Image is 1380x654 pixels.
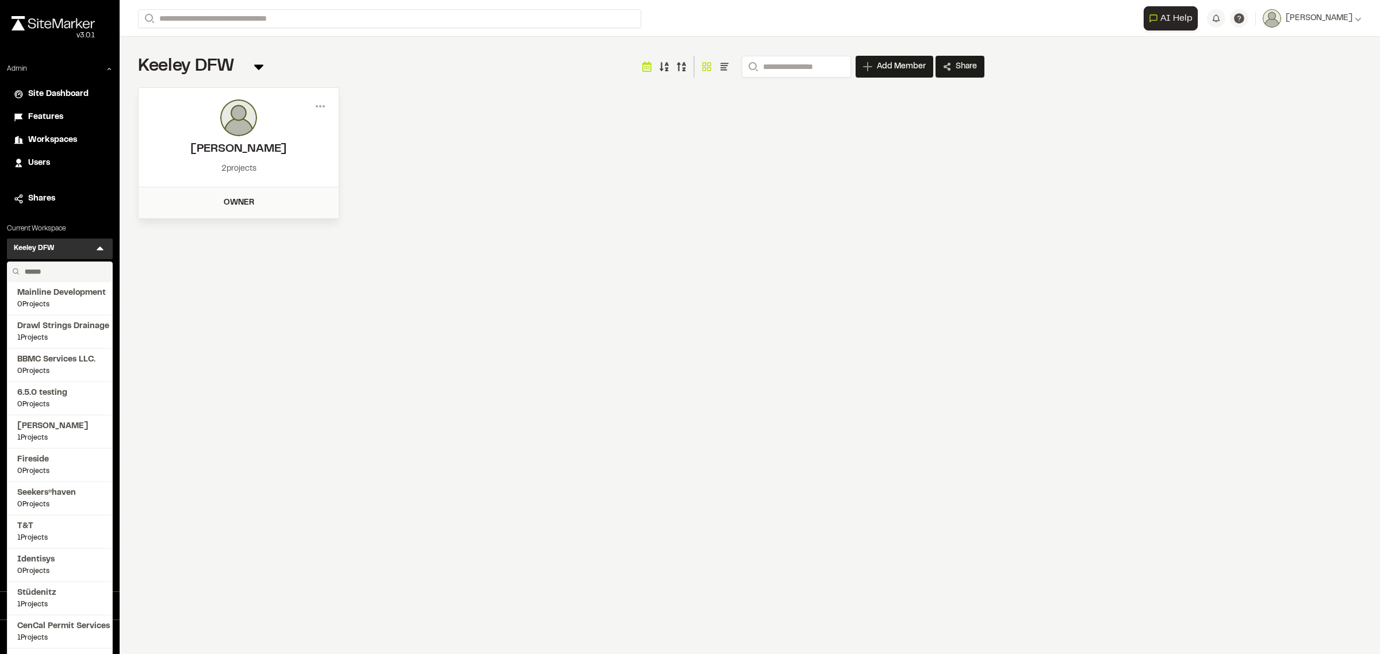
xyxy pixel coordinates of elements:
[28,111,63,124] span: Features
[28,157,50,170] span: Users
[17,387,102,410] a: 6.5.0 testing0Projects
[11,30,95,41] div: Oh geez...please don't...
[14,193,106,205] a: Shares
[17,453,102,466] span: Fireside
[17,387,102,399] span: 6.5.0 testing
[17,320,102,333] span: Drawl Strings Drainage
[17,533,102,543] span: 1 Projects
[17,287,102,299] span: Mainline Development
[17,520,102,543] a: T&T1Projects
[17,587,102,610] a: Stüdenitz1Projects
[17,553,102,576] a: Identisys0Projects
[220,99,257,136] img: photo
[17,633,102,643] span: 1 Projects
[17,320,102,343] a: Drawl Strings Drainage1Projects
[138,9,159,28] button: Search
[150,163,327,175] div: 2 projects
[28,193,55,205] span: Shares
[17,553,102,566] span: Identisys
[17,299,102,310] span: 0 Projects
[17,520,102,533] span: T&T
[7,224,113,234] p: Current Workspace
[956,61,977,72] span: Share
[17,353,102,366] span: BBMC Services LLC.
[14,134,106,147] a: Workspaces
[17,366,102,376] span: 0 Projects
[17,566,102,576] span: 0 Projects
[17,453,102,476] a: Fireside0Projects
[17,433,102,443] span: 1 Projects
[1144,6,1198,30] button: Open AI Assistant
[17,287,102,310] a: Mainline Development0Projects
[17,620,102,643] a: CenCal Permit Services1Projects
[14,157,106,170] a: Users
[28,88,89,101] span: Site Dashboard
[1263,9,1362,28] button: [PERSON_NAME]
[17,333,102,343] span: 1 Projects
[17,499,102,510] span: 0 Projects
[11,16,95,30] img: rebrand.png
[17,587,102,599] span: Stüdenitz
[1286,12,1352,25] span: [PERSON_NAME]
[17,420,102,433] span: [PERSON_NAME]
[1263,9,1281,28] img: User
[742,56,762,78] button: Search
[17,420,102,443] a: [PERSON_NAME]1Projects
[150,141,327,158] h2: Jacob Hill
[14,111,106,124] a: Features
[17,620,102,633] span: CenCal Permit Services
[7,64,27,74] p: Admin
[17,466,102,476] span: 0 Projects
[145,197,332,209] div: Owner
[14,88,106,101] a: Site Dashboard
[14,243,54,255] h3: Keeley DFW
[17,599,102,610] span: 1 Projects
[17,399,102,410] span: 0 Projects
[1144,6,1202,30] div: Open AI Assistant
[17,487,102,510] a: Seekers’’haven0Projects
[17,487,102,499] span: Seekers’’haven
[28,134,77,147] span: Workspaces
[877,61,926,72] span: Add Member
[17,353,102,376] a: BBMC Services LLC.0Projects
[1160,11,1193,25] span: AI Help
[138,59,235,74] span: Keeley DFW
